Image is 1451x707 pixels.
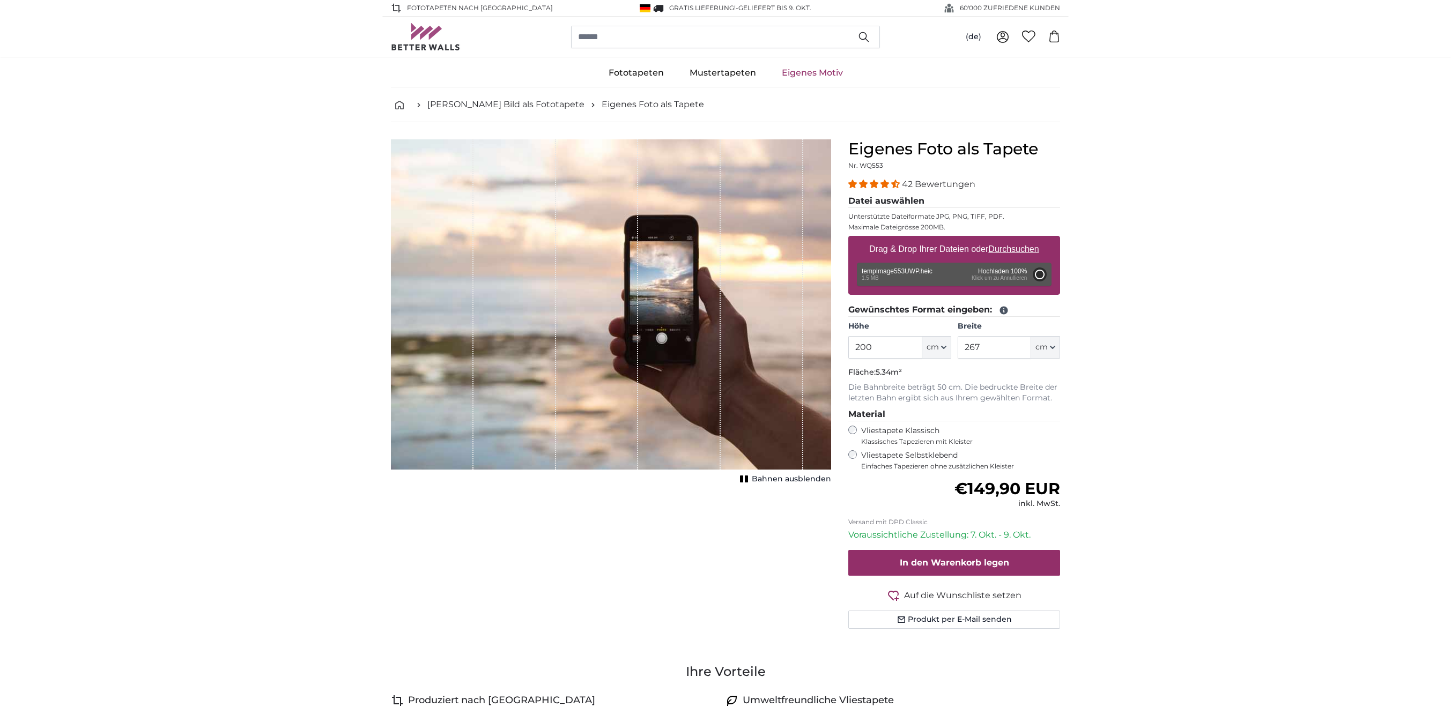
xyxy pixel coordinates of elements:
u: Durchsuchen [989,244,1039,254]
legend: Material [848,408,1060,421]
button: Bahnen ausblenden [737,472,831,487]
span: Klassisches Tapezieren mit Kleister [861,437,1051,446]
label: Höhe [848,321,951,332]
h3: Ihre Vorteile [391,663,1060,680]
label: Drag & Drop Ihrer Dateien oder [865,239,1043,260]
h1: Eigenes Foto als Tapete [848,139,1060,159]
label: Vliestapete Selbstklebend [861,450,1060,471]
p: Unterstützte Dateiformate JPG, PNG, TIFF, PDF. [848,212,1060,221]
legend: Datei auswählen [848,195,1060,208]
span: GRATIS Lieferung! [669,4,736,12]
div: 1 of 1 [391,139,831,487]
span: Bahnen ausblenden [752,474,831,485]
div: inkl. MwSt. [954,498,1060,509]
span: Nr. WQ553 [848,161,883,169]
p: Versand mit DPD Classic [848,518,1060,526]
a: Fototapeten [596,59,677,87]
img: Deutschland [640,4,650,12]
legend: Gewünschtes Format eingeben: [848,303,1060,317]
span: €149,90 EUR [954,479,1060,498]
a: Mustertapeten [677,59,769,87]
span: In den Warenkorb legen [900,557,1009,568]
label: Breite [958,321,1060,332]
nav: breadcrumbs [391,87,1060,122]
button: Produkt per E-Mail senden [848,611,1060,629]
button: cm [922,336,951,359]
a: [PERSON_NAME] Bild als Fototapete [427,98,584,111]
span: 60'000 ZUFRIEDENE KUNDEN [960,3,1060,13]
button: In den Warenkorb legen [848,550,1060,576]
span: 42 Bewertungen [902,179,975,189]
span: cm [927,342,939,353]
span: Einfaches Tapezieren ohne zusätzlichen Kleister [861,462,1060,471]
a: Eigenes Foto als Tapete [602,98,704,111]
p: Die Bahnbreite beträgt 50 cm. Die bedruckte Breite der letzten Bahn ergibt sich aus Ihrem gewählt... [848,382,1060,404]
p: Maximale Dateigrösse 200MB. [848,223,1060,232]
button: cm [1031,336,1060,359]
p: Fläche: [848,367,1060,378]
span: Geliefert bis 9. Okt. [738,4,811,12]
button: (de) [957,27,990,47]
span: Auf die Wunschliste setzen [904,589,1021,602]
a: Eigenes Motiv [769,59,856,87]
span: - [736,4,811,12]
span: cm [1035,342,1048,353]
label: Vliestapete Klassisch [861,426,1051,446]
span: 4.38 stars [848,179,902,189]
img: Betterwalls [391,23,461,50]
span: 5.34m² [876,367,902,377]
p: Voraussichtliche Zustellung: 7. Okt. - 9. Okt. [848,529,1060,541]
span: Fototapeten nach [GEOGRAPHIC_DATA] [407,3,553,13]
button: Auf die Wunschliste setzen [848,589,1060,602]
